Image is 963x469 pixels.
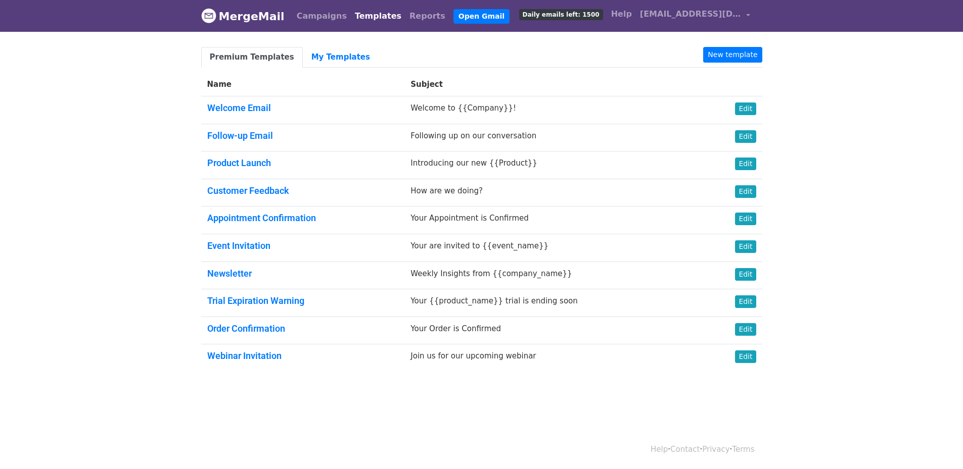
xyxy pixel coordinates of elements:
[735,102,756,115] a: Edit
[735,130,756,143] a: Edit
[735,158,756,170] a: Edit
[404,234,706,262] td: Your are invited to {{event_name}}
[636,4,754,28] a: [EMAIL_ADDRESS][DOMAIN_NAME]
[201,47,303,68] a: Premium Templates
[404,206,706,234] td: Your Appointment is Confirmed
[404,344,706,372] td: Join us for our upcoming webinar
[303,47,379,68] a: My Templates
[735,323,756,336] a: Edit
[735,213,756,225] a: Edit
[735,185,756,198] a: Edit
[640,8,741,20] span: [EMAIL_ADDRESS][DOMAIN_NAME]
[201,8,216,23] img: MergeMail logo
[201,73,405,96] th: Name
[670,445,700,454] a: Contact
[207,295,304,306] a: Trial Expiration Warning
[207,102,271,113] a: Welcome Email
[607,4,636,24] a: Help
[404,73,706,96] th: Subject
[404,179,706,206] td: How are we doing?
[404,317,706,344] td: Your Order is Confirmed
[207,130,273,141] a: Follow-up Email
[702,445,729,454] a: Privacy
[405,6,449,26] a: Reports
[207,213,316,223] a: Appointment Confirmation
[404,96,706,124] td: Welcome to {{Company}}!
[201,6,285,27] a: MergeMail
[735,350,756,363] a: Edit
[735,295,756,308] a: Edit
[404,289,706,317] td: Your {{product_name}} trial is ending soon
[735,268,756,281] a: Edit
[404,124,706,151] td: Following up on our conversation
[732,445,754,454] a: Terms
[207,240,270,251] a: Event Invitation
[651,445,668,454] a: Help
[207,350,282,361] a: Webinar Invitation
[515,4,607,24] a: Daily emails left: 1500
[404,262,706,289] td: Weekly Insights from {{company_name}}
[207,268,252,279] a: Newsletter
[207,323,285,334] a: Order Confirmation
[207,158,271,168] a: Product Launch
[293,6,351,26] a: Campaigns
[735,240,756,253] a: Edit
[404,151,706,179] td: Introducing our new {{Product}}
[519,9,603,20] span: Daily emails left: 1500
[453,9,510,24] a: Open Gmail
[207,185,289,196] a: Customer Feedback
[351,6,405,26] a: Templates
[703,47,762,63] a: New template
